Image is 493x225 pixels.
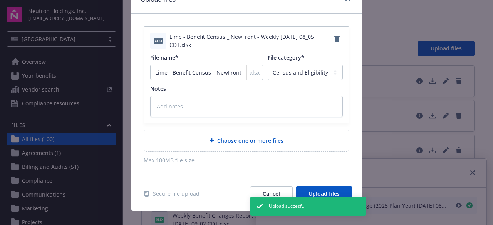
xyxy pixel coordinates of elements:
div: Choose one or more files [144,130,349,152]
span: xlsx [250,68,260,77]
button: Cancel [250,186,293,202]
span: Lime - Benefit Census _ NewFront - Weekly [DATE] 08_05 CDT.xlsx [169,33,331,49]
a: Remove [331,33,343,45]
input: Add file name... [150,65,263,80]
span: Secure file upload [153,190,200,198]
span: File name* [150,54,178,61]
span: Choose one or more files [217,137,283,145]
span: File category* [268,54,304,61]
span: Max 100MB file size. [144,156,349,164]
span: Cancel [263,190,280,197]
span: Upload files [309,190,340,197]
button: Upload files [296,186,352,202]
span: xlsx [154,38,163,43]
span: Upload succesful [269,203,305,210]
span: Notes [150,85,166,92]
